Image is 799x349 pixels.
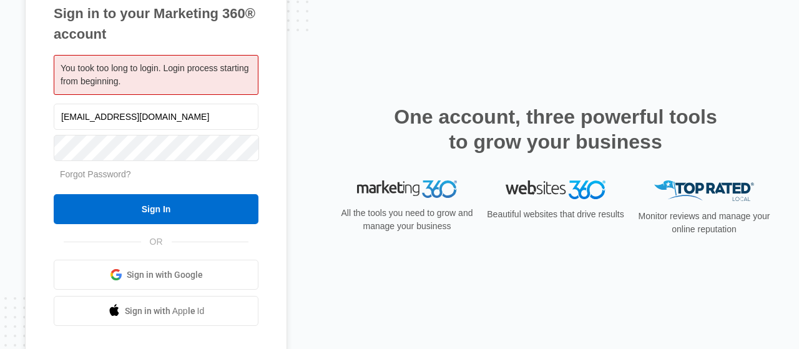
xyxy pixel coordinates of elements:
[54,104,258,130] input: Email
[506,180,605,199] img: Websites 360
[127,268,203,282] span: Sign in with Google
[390,104,721,154] h2: One account, three powerful tools to grow your business
[486,208,625,221] p: Beautiful websites that drive results
[357,180,457,198] img: Marketing 360
[125,305,205,318] span: Sign in with Apple Id
[337,207,477,233] p: All the tools you need to grow and manage your business
[54,296,258,326] a: Sign in with Apple Id
[141,235,172,248] span: OR
[60,169,131,179] a: Forgot Password?
[634,210,774,236] p: Monitor reviews and manage your online reputation
[54,260,258,290] a: Sign in with Google
[654,180,754,201] img: Top Rated Local
[61,63,248,86] span: You took too long to login. Login process starting from beginning.
[54,3,258,44] h1: Sign in to your Marketing 360® account
[54,194,258,224] input: Sign In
